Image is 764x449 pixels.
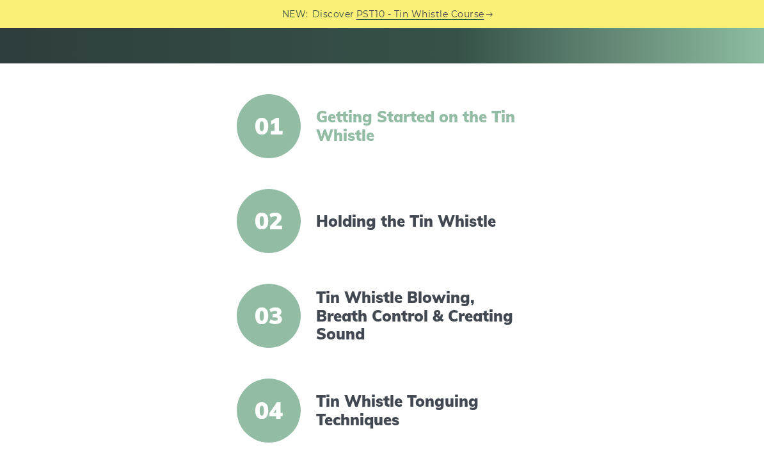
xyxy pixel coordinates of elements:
span: Discover [312,7,354,22]
a: Tin Whistle Tonguing Techniques [316,392,530,429]
span: 03 [237,284,301,348]
span: 01 [237,94,301,158]
span: NEW: [282,7,308,22]
span: 02 [237,189,301,253]
a: PST10 - Tin Whistle Course [356,7,484,22]
a: Tin Whistle Blowing, Breath Control & Creating Sound [316,288,530,343]
a: Holding the Tin Whistle [316,212,530,231]
span: 04 [237,379,301,443]
a: Getting Started on the Tin Whistle [316,108,530,145]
